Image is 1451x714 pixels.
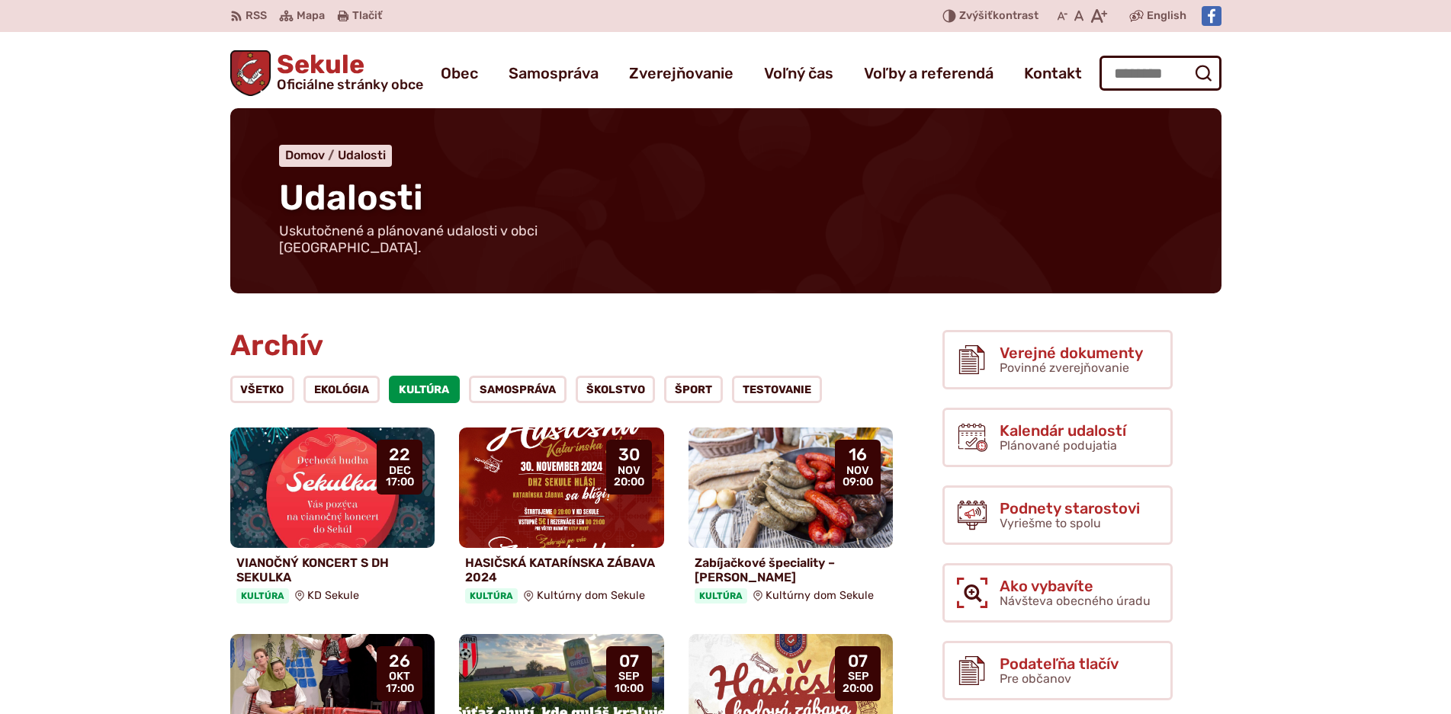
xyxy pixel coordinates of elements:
span: 07 [843,652,873,671]
img: Prejsť na Facebook stránku [1202,6,1221,26]
a: Ako vybavíte Návšteva obecného úradu [942,563,1173,623]
h4: Zabíjačkové špeciality – [PERSON_NAME] [695,556,888,584]
a: Obec [441,52,478,94]
a: Podnety starostovi Vyriešme to spolu [942,485,1173,545]
span: English [1147,7,1186,25]
span: 10:00 [615,683,644,695]
span: Vyriešme to spolu [1000,516,1101,530]
span: Zvýšiť [959,9,993,22]
span: KD Sekule [307,589,359,602]
span: Plánované podujatia [1000,438,1117,453]
a: Samospráva [469,376,567,403]
a: Šport [664,376,723,403]
span: sep [843,671,873,683]
span: Kultúra [465,588,518,604]
span: Udalosti [279,177,423,219]
span: 07 [615,652,644,671]
span: Mapa [297,7,325,25]
span: Ako vybavíte [1000,578,1151,594]
span: Oficiálne stránky obce [277,78,423,91]
span: okt [386,671,414,683]
a: Kalendár udalostí Plánované podujatia [942,408,1173,467]
h2: Archív [230,330,894,362]
span: 09:00 [843,476,873,488]
a: English [1144,7,1189,25]
span: Podateľňa tlačív [1000,655,1119,672]
span: Podnety starostovi [1000,500,1140,517]
span: Sekule [271,52,423,91]
span: 16 [843,446,873,464]
span: Verejné dokumenty [1000,344,1143,361]
span: dec [386,465,414,477]
span: sep [615,671,644,683]
span: 26 [386,652,414,671]
span: Povinné zverejňovanie [1000,360,1129,375]
span: Kalendár udalostí [1000,422,1126,439]
a: Domov [285,148,338,162]
a: Podateľňa tlačív Pre občanov [942,641,1173,700]
img: Prejsť na domovskú stránku [230,50,271,96]
span: 20:00 [614,476,644,488]
span: Kultúrny dom Sekule [537,589,645,602]
a: Ekológia [303,376,380,403]
span: Kultúra [236,588,289,604]
a: Verejné dokumenty Povinné zverejňovanie [942,330,1173,389]
a: Kultúra [389,376,461,403]
span: kontrast [959,10,1038,23]
a: Voľný čas [764,52,833,94]
span: Kultúra [695,588,747,604]
span: 22 [386,446,414,464]
span: 20:00 [843,683,873,695]
span: RSS [246,7,267,25]
a: Všetko [230,376,295,403]
a: ŠKOLSTVO [576,376,656,403]
span: Návšteva obecného úradu [1000,594,1151,608]
span: Tlačiť [352,10,382,23]
a: Testovanie [732,376,822,403]
a: Voľby a referendá [864,52,994,94]
span: 17:00 [386,476,414,488]
a: Udalosti [338,148,386,162]
a: VIANOČNÝ KONCERT S DH SEKULKA KultúraKD Sekule 22 dec 17:00 [230,427,435,610]
a: Zabíjačkové špeciality – [PERSON_NAME] KultúraKultúrny dom Sekule 16 nov 09:00 [689,427,894,610]
p: Uskutočnené a plánované udalosti v obci [GEOGRAPHIC_DATA]. [279,223,645,256]
span: 17:00 [386,683,414,695]
h4: HASIČSKÁ KATARÍNSKA ZÁBAVA 2024 [465,556,658,584]
span: nov [614,465,644,477]
span: Pre občanov [1000,671,1071,686]
span: Kultúrny dom Sekule [766,589,874,602]
a: Logo Sekule, prejsť na domovskú stránku. [230,50,424,96]
a: Kontakt [1024,52,1082,94]
a: HASIČSKÁ KATARÍNSKA ZÁBAVA 2024 KultúraKultúrny dom Sekule 30 nov 20:00 [459,427,664,610]
span: Domov [285,148,325,162]
span: 30 [614,446,644,464]
a: Zverejňovanie [629,52,734,94]
span: nov [843,465,873,477]
a: Samospráva [509,52,599,94]
h4: VIANOČNÝ KONCERT S DH SEKULKA [236,556,429,584]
